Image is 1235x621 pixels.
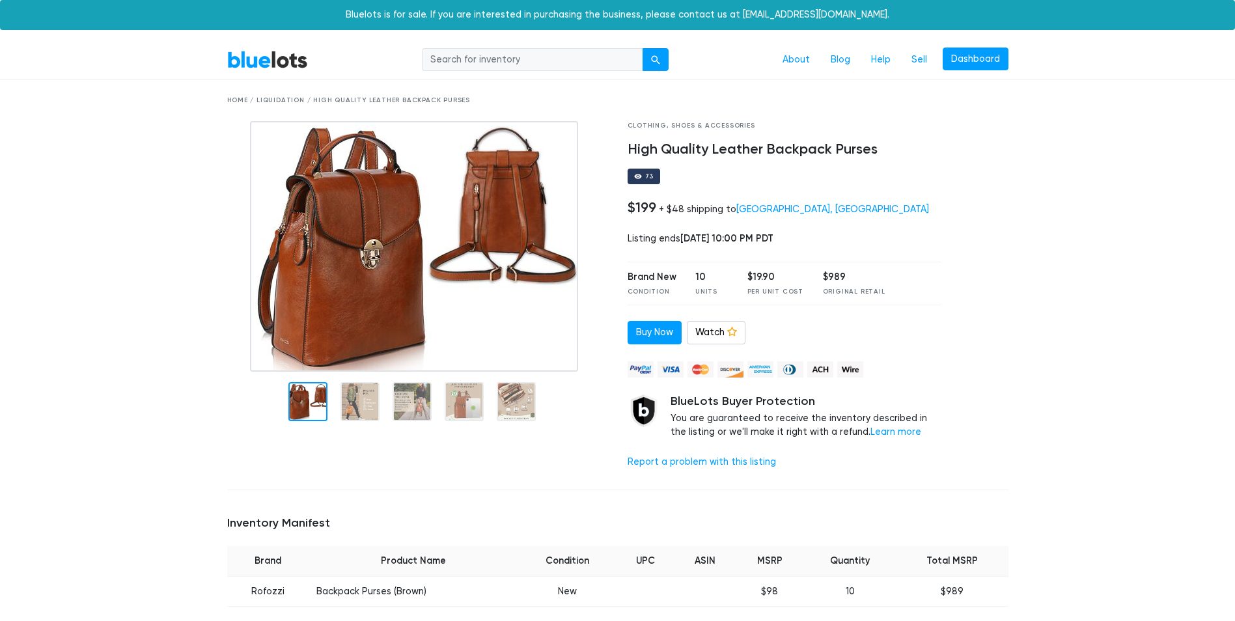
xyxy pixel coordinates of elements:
[695,270,728,284] div: 10
[870,426,921,437] a: Learn more
[747,287,803,297] div: Per Unit Cost
[659,204,929,215] div: + $48 shipping to
[777,361,803,378] img: diners_club-c48f30131b33b1bb0e5d0e2dbd43a8bea4cb12cb2961413e2f4250e06c020426.png
[671,394,942,409] h5: BlueLots Buyer Protection
[747,361,773,378] img: american_express-ae2a9f97a040b4b41f6397f7637041a5861d5f99d0716c09922aba4e24c8547d.png
[518,546,617,576] th: Condition
[227,50,308,69] a: BlueLots
[804,546,896,576] th: Quantity
[736,546,804,576] th: MSRP
[227,516,1008,531] h5: Inventory Manifest
[250,121,578,372] img: cca5c31d-8638-4b29-99d5-a74d06f1755e-1733473918.jpg
[671,394,942,439] div: You are guaranteed to receive the inventory described in the listing or we'll make it right with ...
[628,141,942,158] h4: High Quality Leather Backpack Purses
[687,321,745,344] a: Watch
[628,394,660,427] img: buyer_protection_shield-3b65640a83011c7d3ede35a8e5a80bfdfaa6a97447f0071c1475b91a4b0b3d01.png
[837,361,863,378] img: wire-908396882fe19aaaffefbd8e17b12f2f29708bd78693273c0e28e3a24408487f.png
[680,232,773,244] span: [DATE] 10:00 PM PDT
[628,199,656,216] h4: $199
[820,48,861,72] a: Blog
[807,361,833,378] img: ach-b7992fed28a4f97f893c574229be66187b9afb3f1a8d16a4691d3d3140a8ab00.png
[227,96,1008,105] div: Home / Liquidation / High Quality Leather Backpack Purses
[943,48,1008,71] a: Dashboard
[628,232,942,246] div: Listing ends
[861,48,901,72] a: Help
[736,576,804,607] td: $98
[628,287,676,297] div: Condition
[309,576,518,607] td: Backpack Purses (Brown)
[804,576,896,607] td: 10
[823,287,885,297] div: Original Retail
[628,321,682,344] a: Buy Now
[717,361,743,378] img: discover-82be18ecfda2d062aad2762c1ca80e2d36a4073d45c9e0ffae68cd515fbd3d32.png
[309,546,518,576] th: Product Name
[227,546,309,576] th: Brand
[645,173,654,180] div: 73
[772,48,820,72] a: About
[896,576,1008,607] td: $989
[628,456,776,467] a: Report a problem with this listing
[823,270,885,284] div: $989
[674,546,735,576] th: ASIN
[901,48,937,72] a: Sell
[617,546,674,576] th: UPC
[628,270,676,284] div: Brand New
[518,576,617,607] td: New
[658,361,684,378] img: visa-79caf175f036a155110d1892330093d4c38f53c55c9ec9e2c3a54a56571784bb.png
[747,270,803,284] div: $19.90
[628,361,654,378] img: paypal_credit-80455e56f6e1299e8d57f40c0dcee7b8cd4ae79b9eccbfc37e2480457ba36de9.png
[227,576,309,607] td: Rofozzi
[736,204,929,215] a: [GEOGRAPHIC_DATA], [GEOGRAPHIC_DATA]
[422,48,643,72] input: Search for inventory
[695,287,728,297] div: Units
[687,361,714,378] img: mastercard-42073d1d8d11d6635de4c079ffdb20a4f30a903dc55d1612383a1b395dd17f39.png
[896,546,1008,576] th: Total MSRP
[628,121,942,131] div: Clothing, Shoes & Accessories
